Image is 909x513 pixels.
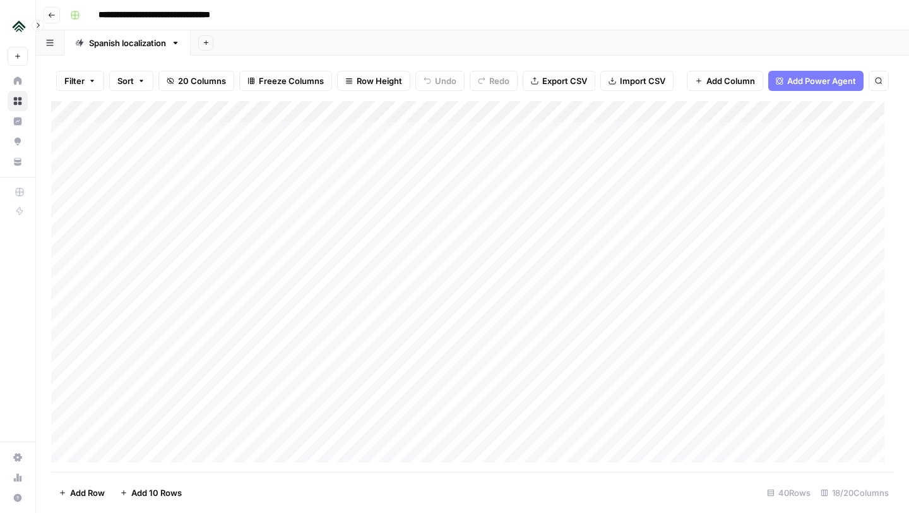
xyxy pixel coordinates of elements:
img: Uplisting Logo [8,15,30,37]
button: Add Column [687,71,763,91]
a: Usage [8,468,28,488]
button: Sort [109,71,153,91]
a: Settings [8,447,28,468]
a: Browse [8,91,28,111]
span: Import CSV [620,75,665,87]
button: Undo [415,71,465,91]
a: Spanish localization [64,30,191,56]
button: Row Height [337,71,410,91]
span: Redo [489,75,509,87]
div: 18/20 Columns [816,483,894,503]
a: Home [8,71,28,91]
button: Export CSV [523,71,595,91]
button: Add 10 Rows [112,483,189,503]
span: Undo [435,75,456,87]
span: 20 Columns [178,75,226,87]
span: Sort [117,75,134,87]
span: Filter [64,75,85,87]
button: Freeze Columns [239,71,332,91]
button: Help + Support [8,488,28,508]
span: Add Power Agent [787,75,856,87]
a: Insights [8,111,28,131]
button: Redo [470,71,518,91]
span: Export CSV [542,75,587,87]
button: Workspace: Uplisting [8,10,28,42]
button: Add Power Agent [768,71,864,91]
button: Add Row [51,483,112,503]
div: 40 Rows [762,483,816,503]
span: Add Column [706,75,755,87]
button: Filter [56,71,104,91]
span: Add Row [70,486,105,499]
button: 20 Columns [158,71,234,91]
a: Your Data [8,152,28,172]
div: Spanish localization [89,37,166,49]
span: Row Height [357,75,402,87]
button: Import CSV [600,71,674,91]
a: Opportunities [8,131,28,152]
span: Freeze Columns [259,75,324,87]
span: Add 10 Rows [131,486,182,499]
